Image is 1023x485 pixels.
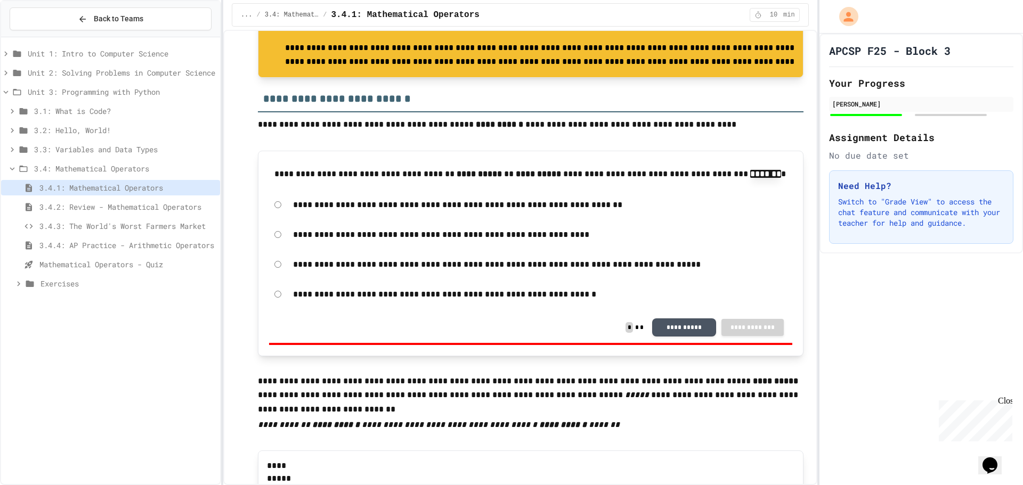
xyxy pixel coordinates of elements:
span: Unit 1: Intro to Computer Science [28,48,216,59]
span: 10 [765,11,782,19]
h2: Assignment Details [829,130,1013,145]
iframe: chat widget [935,396,1012,441]
h1: APCSP F25 - Block 3 [829,43,951,58]
span: / [323,11,327,19]
span: 3.2: Hello, World! [34,125,216,136]
span: Unit 3: Programming with Python [28,86,216,97]
span: 3.4.2: Review - Mathematical Operators [39,201,216,212]
span: 3.4: Mathematical Operators [265,11,319,19]
span: 3.4.4: AP Practice - Arithmetic Operators [39,240,216,251]
span: ... [241,11,253,19]
span: Unit 2: Solving Problems in Computer Science [28,67,216,78]
div: My Account [828,4,861,29]
h2: Your Progress [829,76,1013,91]
span: Exercises [40,278,216,289]
span: 3.1: What is Code? [34,105,216,117]
div: [PERSON_NAME] [832,99,1010,109]
span: / [257,11,261,19]
h3: Need Help? [838,179,1004,192]
span: 3.4.3: The World's Worst Farmers Market [39,220,216,232]
span: 3.4.1: Mathematical Operators [331,9,479,21]
span: Back to Teams [94,13,143,24]
iframe: chat widget [978,442,1012,474]
div: No due date set [829,149,1013,162]
span: Mathematical Operators - Quiz [39,259,216,270]
span: 3.4.1: Mathematical Operators [39,182,216,193]
span: 3.4: Mathematical Operators [34,163,216,174]
span: min [783,11,795,19]
p: Switch to "Grade View" to access the chat feature and communicate with your teacher for help and ... [838,196,1004,228]
span: 3.3: Variables and Data Types [34,144,216,155]
div: Chat with us now!Close [4,4,74,68]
